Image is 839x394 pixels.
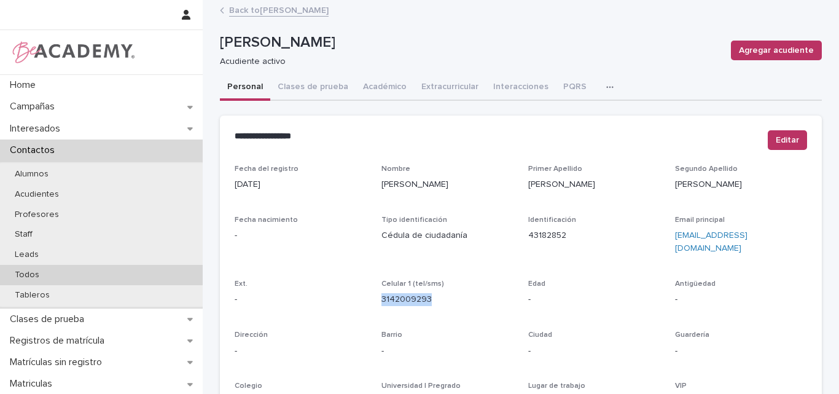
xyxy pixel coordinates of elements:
[528,382,585,390] span: Lugar de trabajo
[5,335,114,347] p: Registros de matrícula
[768,130,807,150] button: Editar
[270,75,356,101] button: Clases de prueba
[528,165,582,173] span: Primer Apellido
[229,2,329,17] a: Back to[PERSON_NAME]
[5,169,58,179] p: Alumnos
[5,210,69,220] p: Profesores
[675,165,738,173] span: Segundo Apellido
[776,134,799,146] span: Editar
[381,280,444,288] span: Celular 1 (tel/sms)
[5,144,64,156] p: Contactos
[675,280,716,288] span: Antigüedad
[235,345,367,358] p: -
[528,229,660,242] p: 43182852
[356,75,414,101] button: Académico
[235,382,262,390] span: Colegio
[235,216,298,224] span: Fecha nacimiento
[528,280,545,288] span: Edad
[528,331,552,339] span: Ciudad
[675,293,807,306] p: -
[675,231,747,253] a: [EMAIL_ADDRESS][DOMAIN_NAME]
[381,165,410,173] span: Nombre
[235,165,299,173] span: Fecha del registro
[528,216,576,224] span: Identificación
[381,229,513,242] p: Cédula de ciudadanía
[5,189,69,200] p: Acudientes
[235,178,367,191] p: [DATE]
[675,216,725,224] span: Email principal
[381,295,432,304] a: 3142009293
[381,331,402,339] span: Barrio
[528,178,660,191] p: [PERSON_NAME]
[5,79,45,91] p: Home
[5,229,42,240] p: Staff
[556,75,594,101] button: PQRS
[5,270,49,280] p: Todos
[675,331,709,339] span: Guardería
[5,313,94,325] p: Clases de prueba
[220,34,721,52] p: [PERSON_NAME]
[235,293,367,306] p: -
[235,280,248,288] span: Ext.
[381,382,461,390] span: Universidad | Pregrado
[5,290,60,301] p: Tableros
[5,123,70,135] p: Interesados
[5,357,112,368] p: Matrículas sin registro
[381,216,447,224] span: Tipo identificación
[381,345,513,358] p: -
[731,41,822,60] button: Agregar acudiente
[220,75,270,101] button: Personal
[675,178,807,191] p: [PERSON_NAME]
[10,40,136,65] img: WPrjXfSUmiLcdUfaYY4Q
[675,382,687,390] span: VIP
[414,75,486,101] button: Extracurricular
[5,378,62,390] p: Matriculas
[528,293,660,306] p: -
[5,101,64,112] p: Campañas
[5,250,49,260] p: Leads
[235,229,367,242] p: -
[675,345,807,358] p: -
[486,75,556,101] button: Interacciones
[528,345,660,358] p: -
[220,57,716,67] p: Acudiente activo
[739,44,814,57] span: Agregar acudiente
[235,331,268,339] span: Dirección
[381,178,513,191] p: [PERSON_NAME]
